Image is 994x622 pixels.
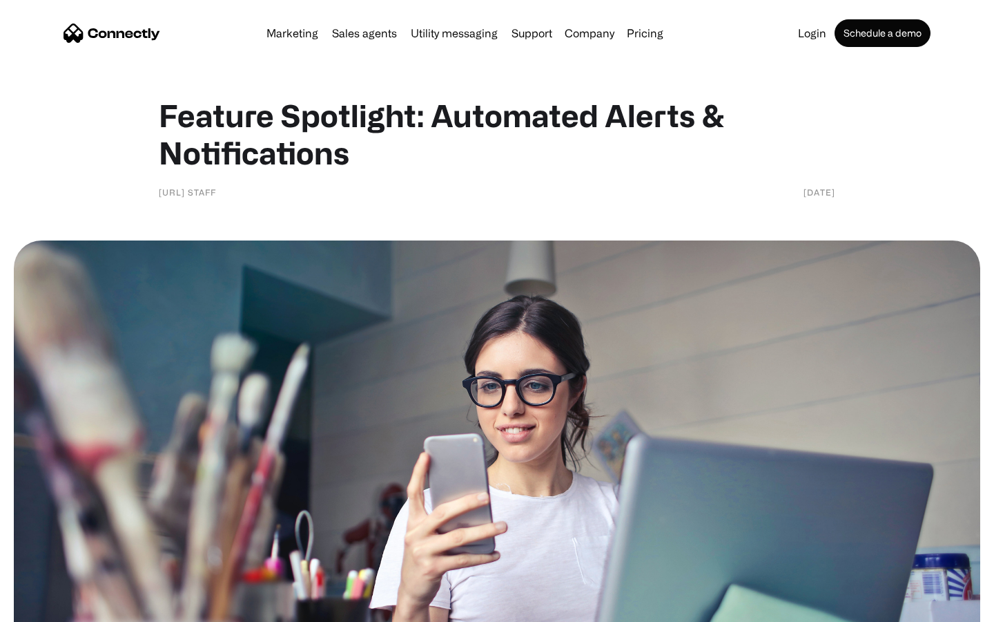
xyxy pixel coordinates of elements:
a: Schedule a demo [835,19,930,47]
a: Sales agents [327,28,402,39]
h1: Feature Spotlight: Automated Alerts & Notifications [159,97,835,171]
a: Marketing [261,28,324,39]
div: [DATE] [803,185,835,199]
a: Login [792,28,832,39]
div: Company [565,23,614,43]
a: Support [506,28,558,39]
a: Pricing [621,28,669,39]
ul: Language list [28,598,83,617]
aside: Language selected: English [14,598,83,617]
div: [URL] staff [159,185,216,199]
a: Utility messaging [405,28,503,39]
